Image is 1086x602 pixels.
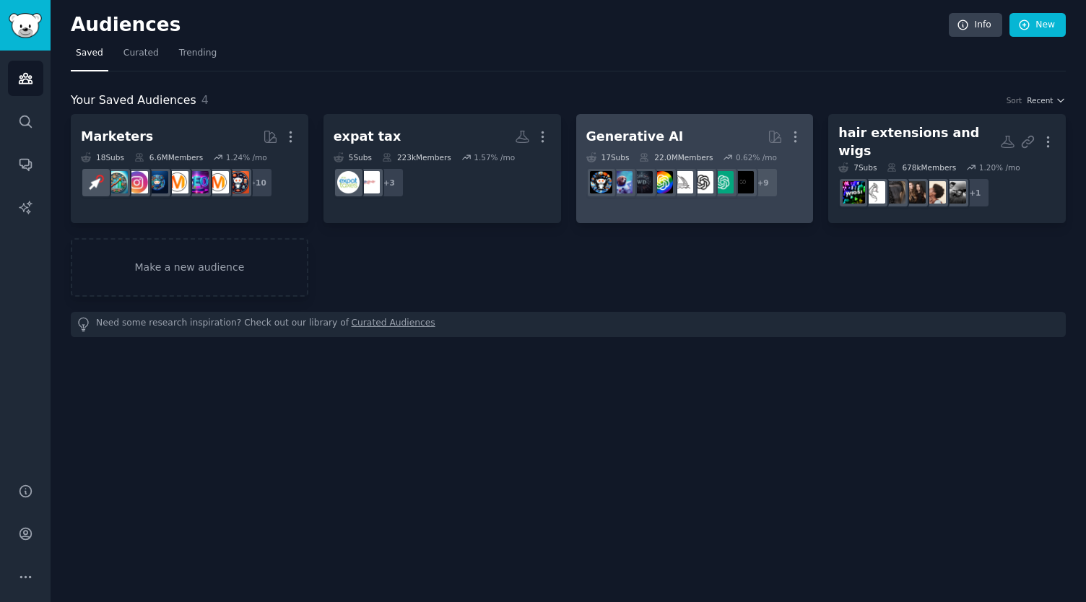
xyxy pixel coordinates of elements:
[838,162,877,173] div: 7 Sub s
[944,181,966,204] img: BlackHair
[1027,95,1053,105] span: Recent
[828,114,1066,223] a: hair extensions and wigs7Subs678kMembers1.20% /mo+1BlackHairNaturalhairHair_Systemshairextensions...
[118,42,164,71] a: Curated
[105,171,128,193] img: Affiliatemarketing
[81,128,153,146] div: Marketers
[174,42,222,71] a: Trending
[71,312,1066,337] div: Need some research inspiration? Check out our library of
[207,171,229,193] img: marketing
[838,124,1000,160] div: hair extensions and wigs
[1027,95,1066,105] button: Recent
[71,114,308,223] a: Marketers18Subs6.6MMembers1.24% /mo+10socialmediamarketingSEODigitalMarketingdigital_marketingIns...
[639,152,713,162] div: 22.0M Members
[843,181,865,204] img: Wigs
[337,171,360,193] img: USExpatTaxSupport
[357,171,380,193] img: USTaxForExpats
[227,171,249,193] img: socialmedia
[651,171,673,193] img: GPT3
[883,181,905,204] img: hairextensionsforgirl
[374,167,404,198] div: + 3
[887,162,956,173] div: 678k Members
[576,114,814,223] a: Generative AI17Subs22.0MMembers0.62% /mo+9ArtificialInteligenceChatGPTOpenAImidjourneyGPT3weirdda...
[671,171,693,193] img: midjourney
[731,171,754,193] img: ArtificialInteligence
[123,47,159,60] span: Curated
[179,47,217,60] span: Trending
[1007,95,1022,105] div: Sort
[323,114,561,223] a: expat tax5Subs223kMembers1.57% /mo+3USTaxForExpatsUSExpatTaxSupport
[630,171,653,193] img: weirddalle
[226,152,267,162] div: 1.24 % /mo
[186,171,209,193] img: SEO
[71,14,949,37] h2: Audiences
[85,171,108,193] img: PPC
[382,152,451,162] div: 223k Members
[711,171,734,193] img: ChatGPT
[334,128,401,146] div: expat tax
[334,152,372,162] div: 5 Sub s
[201,93,209,107] span: 4
[590,171,612,193] img: aiArt
[71,42,108,71] a: Saved
[134,152,203,162] div: 6.6M Members
[146,171,168,193] img: digital_marketing
[1009,13,1066,38] a: New
[9,13,42,38] img: GummySearch logo
[243,167,273,198] div: + 10
[126,171,148,193] img: InstagramMarketing
[924,181,946,204] img: Naturalhair
[474,152,515,162] div: 1.57 % /mo
[71,238,308,297] a: Make a new audience
[903,181,926,204] img: Hair_Systems
[748,167,778,198] div: + 9
[979,162,1020,173] div: 1.20 % /mo
[863,181,885,204] img: HairCareInfo
[736,152,777,162] div: 0.62 % /mo
[949,13,1002,38] a: Info
[586,152,630,162] div: 17 Sub s
[352,317,435,332] a: Curated Audiences
[166,171,188,193] img: DigitalMarketing
[586,128,684,146] div: Generative AI
[76,47,103,60] span: Saved
[691,171,713,193] img: OpenAI
[960,178,990,208] div: + 1
[81,152,124,162] div: 18 Sub s
[610,171,633,193] img: StableDiffusion
[71,92,196,110] span: Your Saved Audiences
